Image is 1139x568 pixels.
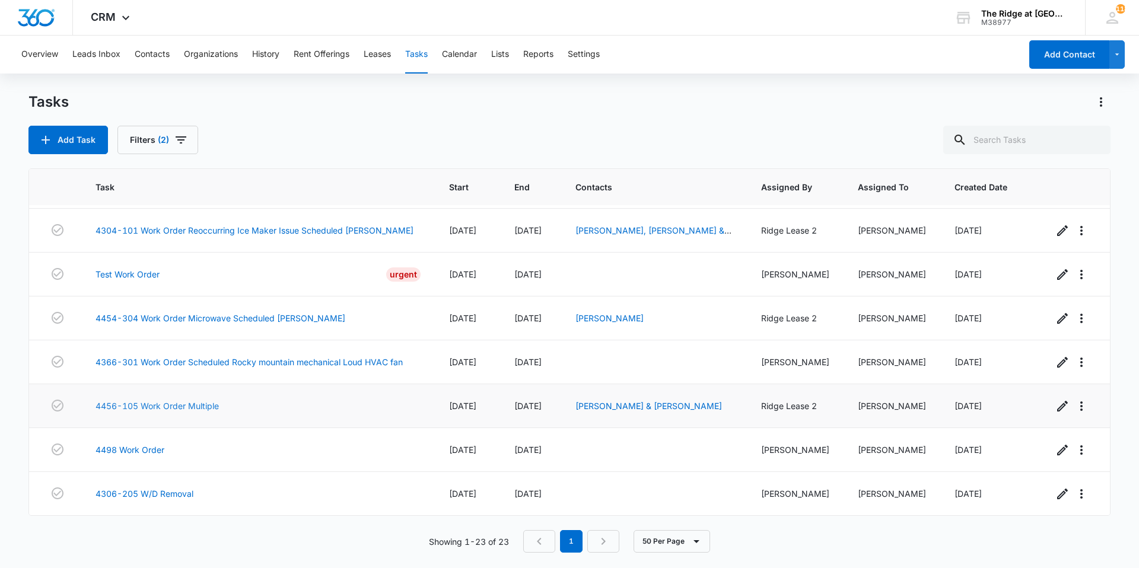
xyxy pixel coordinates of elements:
[135,36,170,74] button: Contacts
[96,487,193,500] a: 4306-205 W/D Removal
[429,535,509,548] p: Showing 1-23 of 23
[981,9,1068,18] div: account name
[184,36,238,74] button: Organizations
[955,401,982,411] span: [DATE]
[981,18,1068,27] div: account id
[491,36,509,74] button: Lists
[442,36,477,74] button: Calendar
[449,269,476,279] span: [DATE]
[514,225,542,235] span: [DATE]
[449,401,476,411] span: [DATE]
[449,225,476,235] span: [DATE]
[514,357,542,367] span: [DATE]
[523,36,553,74] button: Reports
[761,181,812,193] span: Assigned By
[523,530,619,553] nav: Pagination
[158,136,169,144] span: (2)
[575,401,722,411] a: [PERSON_NAME] & [PERSON_NAME]
[955,269,982,279] span: [DATE]
[72,36,120,74] button: Leads Inbox
[28,126,108,154] button: Add Task
[575,225,731,248] a: [PERSON_NAME], [PERSON_NAME] & [PERSON_NAME]
[96,224,413,237] a: 4304-101 Work Order Reoccurring Ice Maker Issue Scheduled [PERSON_NAME]
[955,181,1007,193] span: Created Date
[514,489,542,499] span: [DATE]
[761,312,829,324] div: Ridge Lease 2
[955,357,982,367] span: [DATE]
[761,268,829,280] div: [PERSON_NAME]
[96,181,403,193] span: Task
[28,93,69,111] h1: Tasks
[955,313,982,323] span: [DATE]
[575,181,715,193] span: Contacts
[761,487,829,500] div: [PERSON_NAME]
[575,313,644,323] a: [PERSON_NAME]
[858,224,926,237] div: [PERSON_NAME]
[514,401,542,411] span: [DATE]
[858,181,909,193] span: Assigned To
[858,443,926,456] div: [PERSON_NAME]
[21,36,58,74] button: Overview
[96,356,403,368] a: 4366-301 Work Order Scheduled Rocky mountain mechanical Loud HVAC fan
[568,36,600,74] button: Settings
[1116,4,1125,14] div: notifications count
[1116,4,1125,14] span: 118
[514,181,530,193] span: End
[761,443,829,456] div: [PERSON_NAME]
[955,445,982,455] span: [DATE]
[955,489,982,499] span: [DATE]
[1092,92,1111,111] button: Actions
[514,445,542,455] span: [DATE]
[449,181,469,193] span: Start
[91,11,116,23] span: CRM
[761,400,829,412] div: Ridge Lease 2
[858,268,926,280] div: [PERSON_NAME]
[96,400,219,412] a: 4456-105 Work Order Multiple
[761,356,829,368] div: [PERSON_NAME]
[96,268,160,280] a: Test Work Order
[117,126,198,154] button: Filters(2)
[514,269,542,279] span: [DATE]
[1029,40,1109,69] button: Add Contact
[858,400,926,412] div: [PERSON_NAME]
[514,313,542,323] span: [DATE]
[252,36,279,74] button: History
[761,224,829,237] div: Ridge Lease 2
[386,267,421,282] div: Urgent
[449,357,476,367] span: [DATE]
[294,36,349,74] button: Rent Offerings
[449,489,476,499] span: [DATE]
[96,443,164,456] a: 4498 Work Order
[858,356,926,368] div: [PERSON_NAME]
[955,225,982,235] span: [DATE]
[364,36,391,74] button: Leases
[943,126,1111,154] input: Search Tasks
[449,313,476,323] span: [DATE]
[449,445,476,455] span: [DATE]
[405,36,428,74] button: Tasks
[858,487,926,500] div: [PERSON_NAME]
[634,530,710,553] button: 50 Per Page
[96,312,345,324] a: 4454-304 Work Order Microwave Scheduled [PERSON_NAME]
[858,312,926,324] div: [PERSON_NAME]
[560,530,583,553] em: 1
